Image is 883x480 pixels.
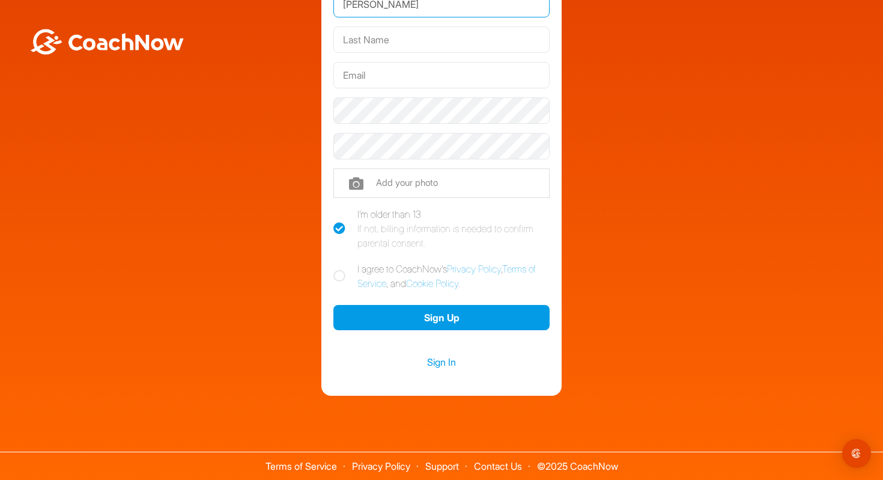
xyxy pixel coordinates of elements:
[29,29,185,55] img: BwLJSsUCoWCh5upNqxVrqldRgqLPVwmV24tXu5FoVAoFEpwwqQ3VIfuoInZCoVCoTD4vwADAC3ZFMkVEQFDAAAAAElFTkSuQmCC
[842,439,871,468] div: Open Intercom Messenger
[333,26,550,53] input: Last Name
[333,262,550,291] label: I agree to CoachNow's , , and .
[531,452,624,471] span: © 2025 CoachNow
[474,460,522,472] a: Contact Us
[333,354,550,370] a: Sign In
[447,263,501,275] a: Privacy Policy
[333,62,550,88] input: Email
[357,221,550,250] div: If not, billing information is needed to confirm parental consent.
[357,263,536,289] a: Terms of Service
[266,460,337,472] a: Terms of Service
[425,460,459,472] a: Support
[406,277,458,289] a: Cookie Policy
[352,460,410,472] a: Privacy Policy
[357,207,550,250] div: I'm older than 13
[333,305,550,331] button: Sign Up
